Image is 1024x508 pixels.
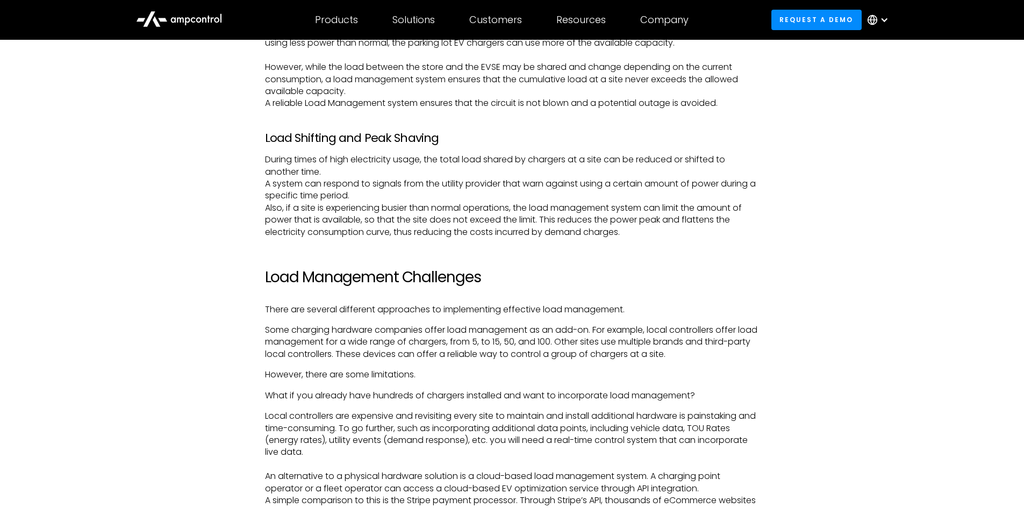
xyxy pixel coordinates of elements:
div: Resources [556,14,606,26]
h3: Load Shifting and Peak Shaving [265,131,760,145]
div: Company [640,14,689,26]
div: Solutions [392,14,435,26]
div: Customers [469,14,522,26]
div: Products [315,14,358,26]
p: During times of high electricity usage, the total load shared by chargers at a site can be reduce... [265,154,760,238]
p: The load management system needs to include the cumulative load of the chargers, as well as other... [265,1,760,110]
a: Request a demo [771,10,862,30]
p: There are several different approaches to implementing effective load management. [265,304,760,316]
p: What if you already have hundreds of chargers installed and want to incorporate load management? [265,390,760,402]
h2: Load Management Challenges [265,268,760,287]
p: However, there are some limitations. [265,369,760,381]
p: Some charging hardware companies offer load management as an add-on. For example, local controlle... [265,324,760,360]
